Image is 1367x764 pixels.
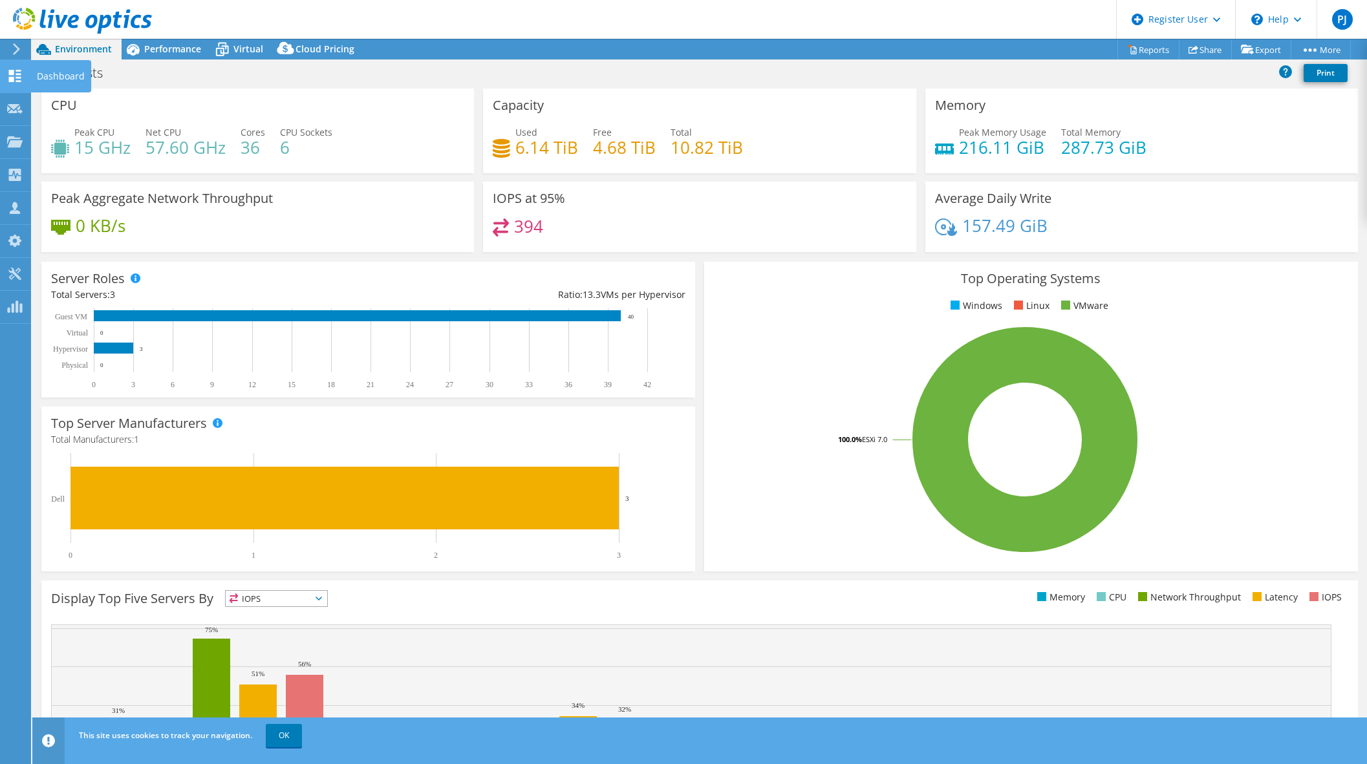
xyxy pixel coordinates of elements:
li: Network Throughput [1135,590,1241,604]
text: Virtual [67,328,89,337]
text: 6 [171,380,175,389]
h3: Average Daily Write [935,191,1051,206]
span: This site uses cookies to track your navigation. [79,730,252,741]
text: 56% [298,660,311,668]
text: 0 [92,380,96,389]
span: 1 [134,433,139,445]
h3: Top Server Manufacturers [51,416,207,430]
tspan: ESXi 7.0 [862,434,887,444]
div: Ratio: VMs per Hypervisor [368,288,685,302]
li: IOPS [1306,590,1342,604]
h4: 157.49 GiB [962,218,1048,233]
span: Net CPU [145,126,181,138]
h3: CPU [51,98,77,112]
text: 2 [434,551,438,560]
h3: Peak Aggregate Network Throughput [51,191,273,206]
h4: 0 KB/s [76,218,125,233]
span: Cloud Pricing [296,43,354,55]
text: 3 [140,346,143,352]
h3: IOPS at 95% [493,191,565,206]
text: 36 [565,380,572,389]
a: Reports [1117,39,1179,59]
span: Total [671,126,692,138]
span: Peak Memory Usage [959,126,1046,138]
a: OK [266,724,302,747]
text: 0 [100,362,103,368]
span: Free [593,126,612,138]
text: 1 [252,551,255,560]
li: Memory [1034,590,1085,604]
span: IOPS [226,591,327,606]
h4: 4.68 TiB [593,140,656,154]
span: Cores [241,126,265,138]
h4: Total Manufacturers: [51,432,685,447]
li: Latency [1249,590,1298,604]
span: Peak CPU [74,126,114,138]
text: Guest VM [55,312,87,321]
text: 18 [327,380,335,389]
li: Windows [947,299,1002,313]
span: 13.3 [583,288,601,301]
text: 75% [205,626,218,633]
span: Environment [55,43,112,55]
span: PJ [1332,9,1353,30]
h4: 287.73 GiB [1061,140,1146,154]
li: Linux [1011,299,1049,313]
text: 30 [486,380,493,389]
h3: Memory [935,98,985,112]
text: 27 [446,380,453,389]
li: CPU [1093,590,1126,604]
div: Dashboard [30,60,91,92]
a: Share [1179,39,1232,59]
text: 24 [406,380,414,389]
text: 34% [572,701,585,709]
text: 3 [131,380,135,389]
text: 51% [252,670,264,677]
svg: \n [1251,14,1263,25]
h4: 216.11 GiB [959,140,1046,154]
text: 0 [69,551,72,560]
tspan: 100.0% [838,434,862,444]
text: 40 [628,313,634,320]
h4: 15 GHz [74,140,131,154]
span: Virtual [233,43,263,55]
h3: Server Roles [51,271,125,286]
h4: 394 [514,219,543,233]
a: Export [1231,39,1291,59]
a: Print [1304,64,1348,82]
text: 21 [367,380,374,389]
text: Dell [51,494,65,504]
h4: 6.14 TiB [515,140,578,154]
span: Performance [144,43,201,55]
h4: 36 [241,140,265,154]
text: 31% [112,706,125,714]
text: 3 [617,551,621,560]
text: 15 [288,380,296,389]
text: 9 [210,380,214,389]
span: CPU Sockets [280,126,332,138]
h4: 57.60 GHz [145,140,226,154]
h3: Top Operating Systems [714,271,1348,286]
li: VMware [1058,299,1108,313]
text: 32% [618,705,631,713]
text: 0 [100,330,103,336]
text: 12 [248,380,256,389]
div: Total Servers: [51,288,368,302]
h3: Capacity [493,98,544,112]
a: More [1291,39,1351,59]
text: 42 [643,380,651,389]
text: Physical [61,361,88,370]
span: 3 [110,288,115,301]
text: 3 [625,494,629,502]
text: 39 [604,380,612,389]
text: Hypervisor [53,345,88,354]
span: Total Memory [1061,126,1121,138]
span: Used [515,126,537,138]
h4: 10.82 TiB [671,140,743,154]
text: 33 [525,380,533,389]
h4: 6 [280,140,332,154]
